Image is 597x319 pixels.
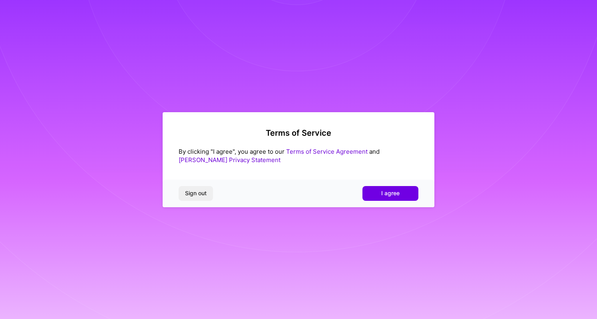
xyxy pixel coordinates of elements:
a: Terms of Service Agreement [286,148,368,155]
div: By clicking "I agree", you agree to our and [179,147,418,164]
a: [PERSON_NAME] Privacy Statement [179,156,281,164]
button: Sign out [179,186,213,200]
span: Sign out [185,189,207,197]
button: I agree [362,186,418,200]
h2: Terms of Service [179,128,418,138]
span: I agree [381,189,400,197]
